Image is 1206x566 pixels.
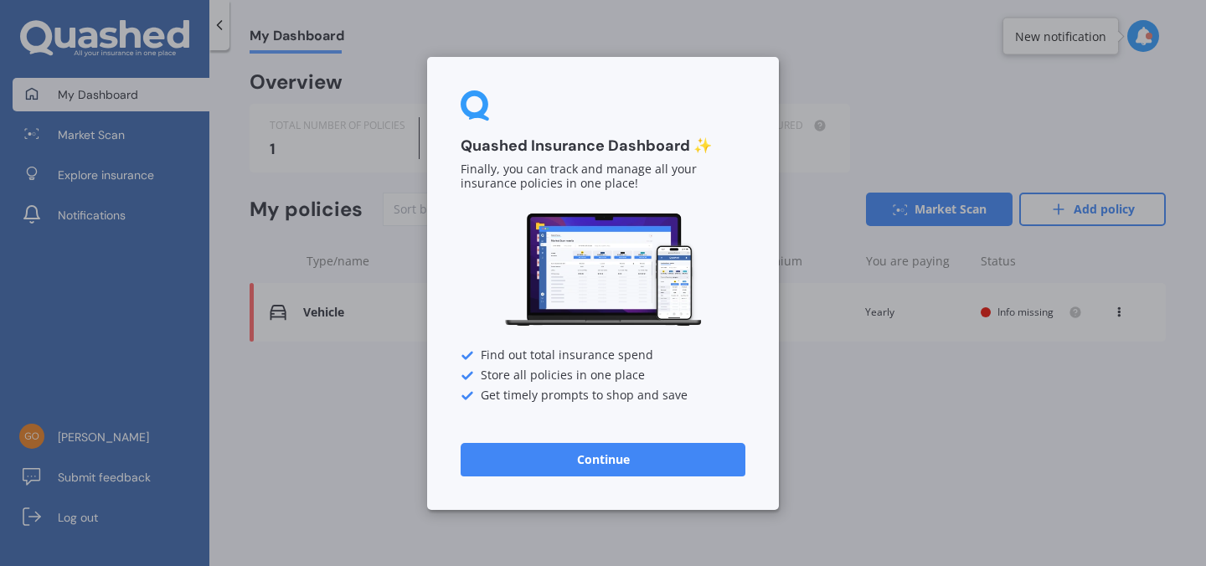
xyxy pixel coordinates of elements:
h3: Quashed Insurance Dashboard ✨ [461,136,745,156]
p: Finally, you can track and manage all your insurance policies in one place! [461,162,745,191]
div: Get timely prompts to shop and save [461,388,745,402]
button: Continue [461,442,745,476]
img: Dashboard [502,211,703,329]
div: Find out total insurance spend [461,348,745,362]
div: Store all policies in one place [461,368,745,382]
